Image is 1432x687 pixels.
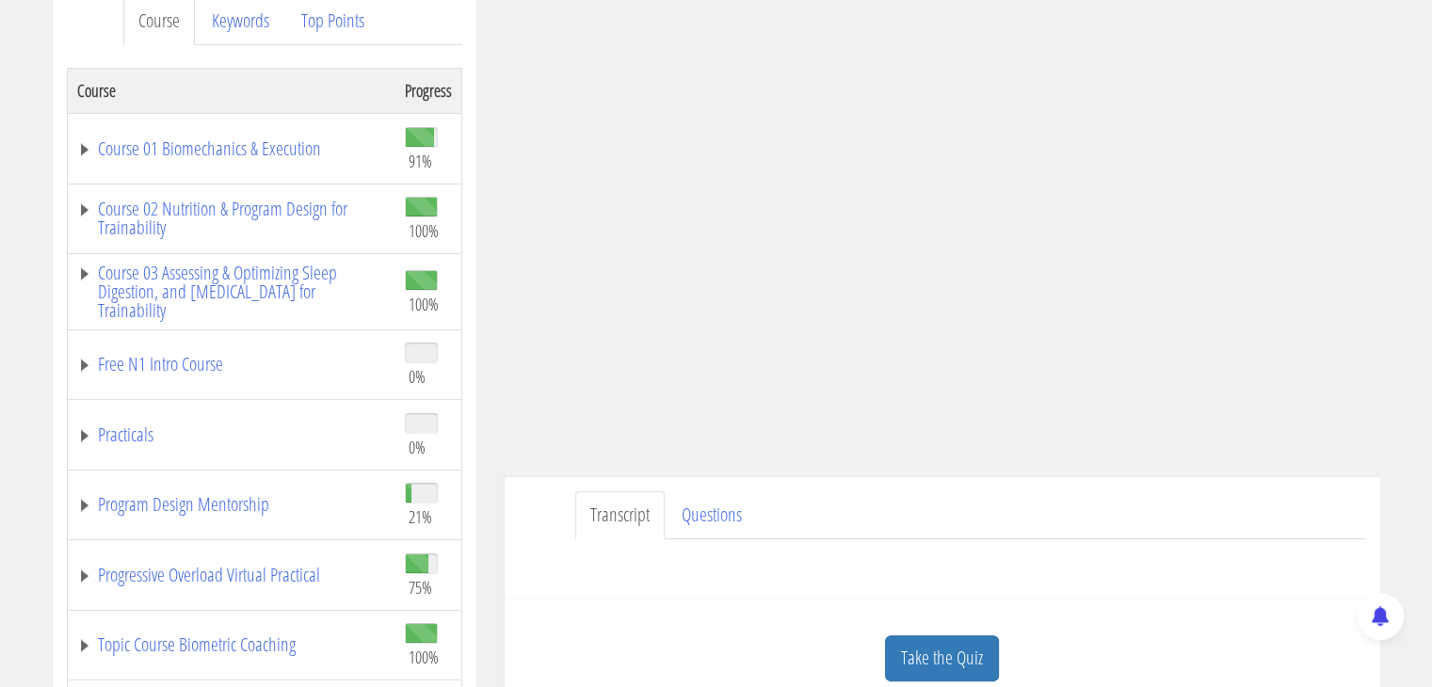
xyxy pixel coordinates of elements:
[77,200,386,237] a: Course 02 Nutrition & Program Design for Trainability
[409,294,439,314] span: 100%
[409,577,432,598] span: 75%
[67,68,395,113] th: Course
[409,151,432,171] span: 91%
[77,635,386,654] a: Topic Course Biometric Coaching
[885,635,999,681] a: Take the Quiz
[409,220,439,241] span: 100%
[77,495,386,514] a: Program Design Mentorship
[409,647,439,667] span: 100%
[77,566,386,584] a: Progressive Overload Virtual Practical
[77,264,386,320] a: Course 03 Assessing & Optimizing Sleep Digestion, and [MEDICAL_DATA] for Trainability
[395,68,462,113] th: Progress
[409,437,426,457] span: 0%
[667,491,757,539] a: Questions
[77,139,386,158] a: Course 01 Biomechanics & Execution
[77,355,386,374] a: Free N1 Intro Course
[575,491,665,539] a: Transcript
[77,425,386,444] a: Practicals
[409,366,426,387] span: 0%
[409,506,432,527] span: 21%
